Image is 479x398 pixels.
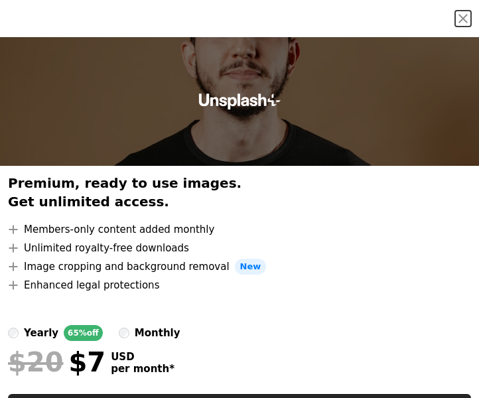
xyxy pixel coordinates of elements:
input: yearly65%off [8,328,19,338]
span: per month * [111,363,174,375]
span: New [235,259,267,275]
li: Members-only content added monthly [8,222,471,237]
li: Enhanced legal protections [8,277,471,293]
li: Unlimited royalty-free downloads [8,240,471,256]
div: 65% off [64,325,103,341]
span: $20 [8,346,64,378]
div: monthly [135,325,180,341]
div: yearly [24,325,58,341]
span: USD [111,351,174,363]
h2: Premium, ready to use images. Get unlimited access. [8,174,471,211]
input: monthly [119,328,129,338]
div: $7 [8,346,105,378]
li: Image cropping and background removal [8,259,471,275]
